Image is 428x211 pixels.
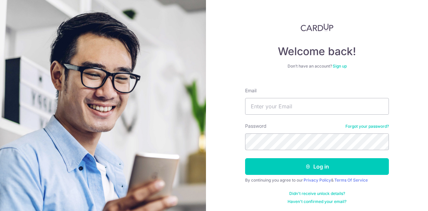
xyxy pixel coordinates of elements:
button: Log in [245,158,389,175]
a: Forgot your password? [345,124,389,129]
div: Don’t have an account? [245,64,389,69]
a: Haven't confirmed your email? [288,199,346,204]
h4: Welcome back! [245,45,389,58]
img: CardUp Logo [301,23,333,31]
label: Email [245,87,256,94]
a: Terms Of Service [334,178,368,183]
a: Privacy Policy [304,178,331,183]
input: Enter your Email [245,98,389,115]
a: Didn't receive unlock details? [289,191,345,196]
a: Sign up [333,64,347,69]
label: Password [245,123,266,129]
div: By continuing you agree to our & [245,178,389,183]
